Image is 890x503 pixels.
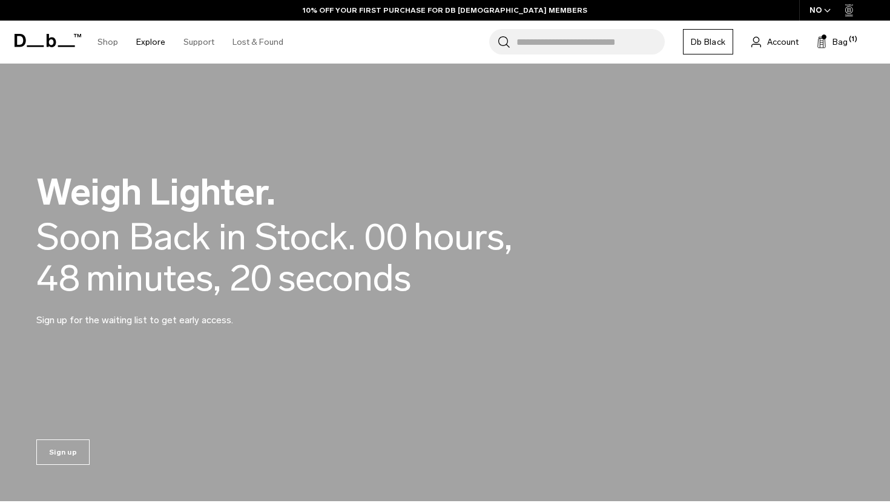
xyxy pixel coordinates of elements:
[303,5,587,16] a: 10% OFF YOUR FIRST PURCHASE FOR DB [DEMOGRAPHIC_DATA] MEMBERS
[414,217,512,257] span: hours,
[62,71,89,79] div: Domain
[278,258,411,298] span: seconds
[230,258,272,298] span: 20
[36,258,80,298] span: 48
[97,21,118,64] a: Shop
[88,21,292,64] nav: Main Navigation
[131,71,209,79] div: Keywords nach Traffic
[34,19,59,29] div: v 4.0.25
[213,256,221,300] span: ,
[832,36,848,48] span: Bag
[19,31,29,41] img: website_grey.svg
[817,35,848,49] button: Bag (1)
[136,21,165,64] a: Explore
[118,70,128,80] img: tab_keywords_by_traffic_grey.svg
[683,29,733,54] a: Db Black
[751,35,799,49] a: Account
[36,298,327,327] p: Sign up for the waiting list to get early access.
[19,19,29,29] img: logo_orange.svg
[49,70,59,80] img: tab_domain_overview_orange.svg
[767,36,799,48] span: Account
[232,21,283,64] a: Lost & Found
[86,258,221,298] span: minutes
[183,21,214,64] a: Support
[36,174,581,211] h2: Weigh Lighter.
[849,35,857,45] span: (1)
[364,217,407,257] span: 00
[31,31,133,41] div: Domain: [DOMAIN_NAME]
[36,217,355,257] div: Soon Back in Stock.
[36,439,90,465] a: Sign up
